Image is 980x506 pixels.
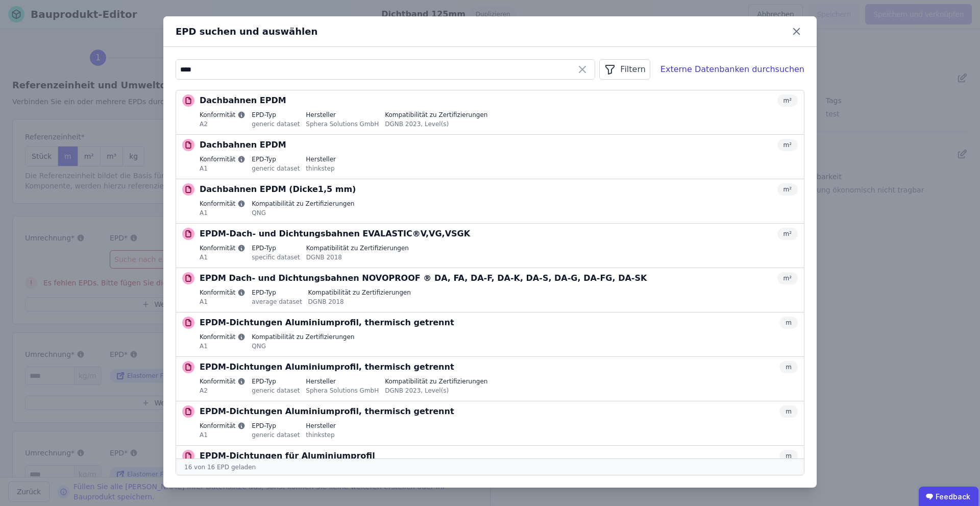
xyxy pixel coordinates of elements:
div: A2 [200,119,246,128]
div: DGNB 2018 [306,252,409,261]
div: DGNB 2023, Level(s) [385,119,487,128]
div: A2 [200,385,246,395]
label: Konformität [200,422,246,430]
label: Konformität [200,111,246,119]
label: Kompatibilität zu Zertifizierungen [385,377,487,385]
button: Filtern [599,59,650,80]
div: A1 [200,252,246,261]
label: EPD-Typ [252,244,300,252]
label: Konformität [200,244,246,252]
div: m² [777,183,798,196]
div: QNG [252,341,354,350]
label: Konformität [200,288,246,297]
p: EPDM-Dichtungen Aluminiumprofil, thermisch getrennt [200,405,454,418]
div: QNG [252,208,354,217]
label: Kompatibilität zu Zertifizierungen [306,244,409,252]
label: Hersteller [306,111,379,119]
div: A1 [200,208,246,217]
label: Hersteller [306,422,336,430]
div: thinkstep [306,163,336,173]
label: Hersteller [306,155,336,163]
label: Konformität [200,155,246,163]
div: A1 [200,341,246,350]
div: DGNB 2018 [308,297,411,306]
p: EPDM-Dichtungen Aluminiumprofil, thermisch getrennt [200,361,454,373]
p: Dachbahnen EPDM [200,94,286,107]
p: Dachbahnen EPDM [200,139,286,151]
label: EPD-Typ [252,155,300,163]
div: A1 [200,163,246,173]
div: m² [777,272,798,284]
div: generic dataset [252,430,300,439]
div: m² [777,94,798,107]
div: specific dataset [252,252,300,261]
div: Externe Datenbanken durchsuchen [660,63,804,76]
div: thinkstep [306,430,336,439]
div: m [779,450,798,462]
label: Konformität [200,333,246,341]
div: DGNB 2023, Level(s) [385,385,487,395]
div: m² [777,228,798,240]
label: EPD-Typ [252,377,300,385]
label: Konformität [200,377,246,385]
label: EPD-Typ [252,288,302,297]
div: EPD suchen und auswählen [176,25,789,39]
div: generic dataset [252,385,300,395]
label: Kompatibilität zu Zertifizierungen [308,288,411,297]
div: m [779,361,798,373]
div: Sphera Solutions GmbH [306,119,379,128]
div: Sphera Solutions GmbH [306,385,379,395]
label: Kompatibilität zu Zertifizierungen [385,111,487,119]
div: A1 [200,430,246,439]
div: m² [777,139,798,151]
label: Kompatibilität zu Zertifizierungen [252,333,354,341]
p: EPDM-Dichtungen für Aluminiumprofil [200,450,375,462]
div: m [779,317,798,329]
p: EPDM Dach- und Dichtungsbahnen NOVOPROOF ® DA, FA, DA-F, DA-K, DA-S, DA-G, DA-FG, DA-SK [200,272,647,284]
div: generic dataset [252,163,300,173]
label: EPD-Typ [252,111,300,119]
div: 16 von 16 EPD geladen [176,459,804,475]
p: EPDM-Dach- und Dichtungsbahnen EVALASTIC®V,VG,VSGK [200,228,470,240]
label: EPD-Typ [252,422,300,430]
label: Konformität [200,200,246,208]
div: A1 [200,297,246,306]
div: m [779,405,798,418]
div: generic dataset [252,119,300,128]
label: Kompatibilität zu Zertifizierungen [252,200,354,208]
p: Dachbahnen EPDM (Dicke1,5 mm) [200,183,356,196]
p: EPDM-Dichtungen Aluminiumprofil, thermisch getrennt [200,317,454,329]
label: Hersteller [306,377,379,385]
div: average dataset [252,297,302,306]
